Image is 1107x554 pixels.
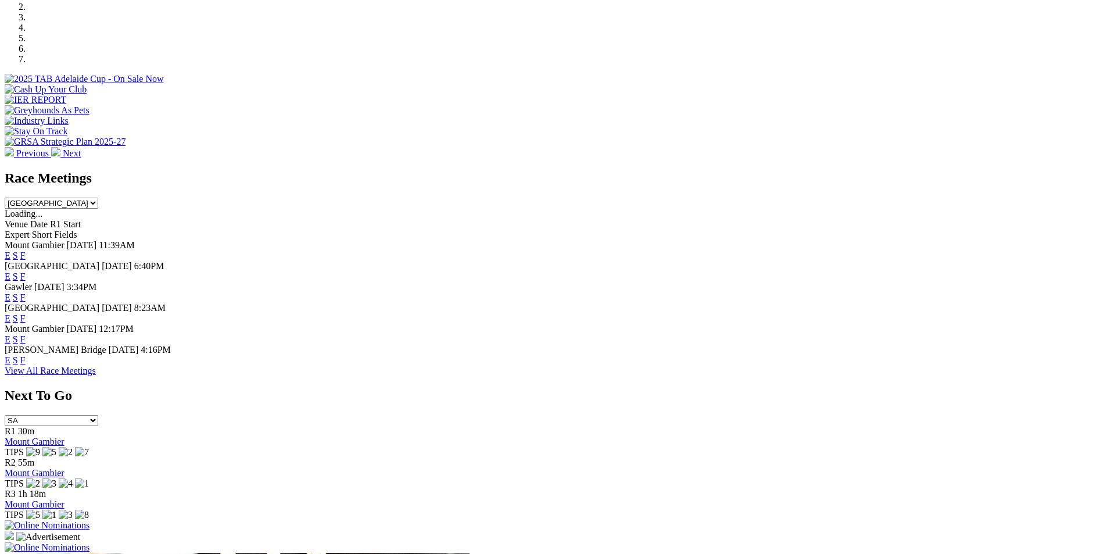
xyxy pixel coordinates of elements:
[5,219,28,229] span: Venue
[18,458,34,467] span: 55m
[67,282,97,292] span: 3:34PM
[42,510,56,520] img: 1
[42,478,56,489] img: 3
[34,282,65,292] span: [DATE]
[5,170,1102,186] h2: Race Meetings
[5,271,10,281] a: E
[102,303,132,313] span: [DATE]
[59,447,73,458] img: 2
[13,334,18,344] a: S
[26,447,40,458] img: 9
[16,532,80,542] img: Advertisement
[141,345,171,355] span: 4:16PM
[5,209,42,219] span: Loading...
[5,74,164,84] img: 2025 TAB Adelaide Cup - On Sale Now
[99,324,134,334] span: 12:17PM
[5,251,10,260] a: E
[134,261,164,271] span: 6:40PM
[5,230,30,240] span: Expert
[13,355,18,365] a: S
[5,510,24,520] span: TIPS
[5,520,89,531] img: Online Nominations
[26,478,40,489] img: 2
[5,499,65,509] a: Mount Gambier
[75,510,89,520] img: 8
[5,345,106,355] span: [PERSON_NAME] Bridge
[63,148,81,158] span: Next
[20,355,26,365] a: F
[13,313,18,323] a: S
[26,510,40,520] img: 5
[5,84,87,95] img: Cash Up Your Club
[134,303,166,313] span: 8:23AM
[5,489,16,499] span: R3
[5,334,10,344] a: E
[5,261,99,271] span: [GEOGRAPHIC_DATA]
[59,478,73,489] img: 4
[5,447,24,457] span: TIPS
[59,510,73,520] img: 3
[5,303,99,313] span: [GEOGRAPHIC_DATA]
[99,240,135,250] span: 11:39AM
[20,334,26,344] a: F
[18,489,46,499] span: 1h 18m
[67,240,97,250] span: [DATE]
[5,148,51,158] a: Previous
[5,282,32,292] span: Gawler
[5,355,10,365] a: E
[51,148,81,158] a: Next
[5,324,65,334] span: Mount Gambier
[75,447,89,458] img: 7
[102,261,132,271] span: [DATE]
[20,271,26,281] a: F
[5,116,69,126] img: Industry Links
[75,478,89,489] img: 1
[5,468,65,478] a: Mount Gambier
[109,345,139,355] span: [DATE]
[5,292,10,302] a: E
[16,148,49,158] span: Previous
[51,147,60,156] img: chevron-right-pager-white.svg
[5,105,89,116] img: Greyhounds As Pets
[50,219,81,229] span: R1 Start
[5,542,89,553] img: Online Nominations
[42,447,56,458] img: 5
[20,251,26,260] a: F
[67,324,97,334] span: [DATE]
[5,366,96,376] a: View All Race Meetings
[20,313,26,323] a: F
[54,230,77,240] span: Fields
[5,426,16,436] span: R1
[30,219,48,229] span: Date
[13,251,18,260] a: S
[13,271,18,281] a: S
[5,126,67,137] img: Stay On Track
[5,458,16,467] span: R2
[5,388,1102,403] h2: Next To Go
[32,230,52,240] span: Short
[5,137,126,147] img: GRSA Strategic Plan 2025-27
[13,292,18,302] a: S
[5,478,24,488] span: TIPS
[5,95,66,105] img: IER REPORT
[5,531,14,540] img: 15187_Greyhounds_GreysPlayCentral_Resize_SA_WebsiteBanner_300x115_2025.jpg
[5,240,65,250] span: Mount Gambier
[5,437,65,446] a: Mount Gambier
[5,147,14,156] img: chevron-left-pager-white.svg
[5,313,10,323] a: E
[18,426,34,436] span: 30m
[20,292,26,302] a: F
